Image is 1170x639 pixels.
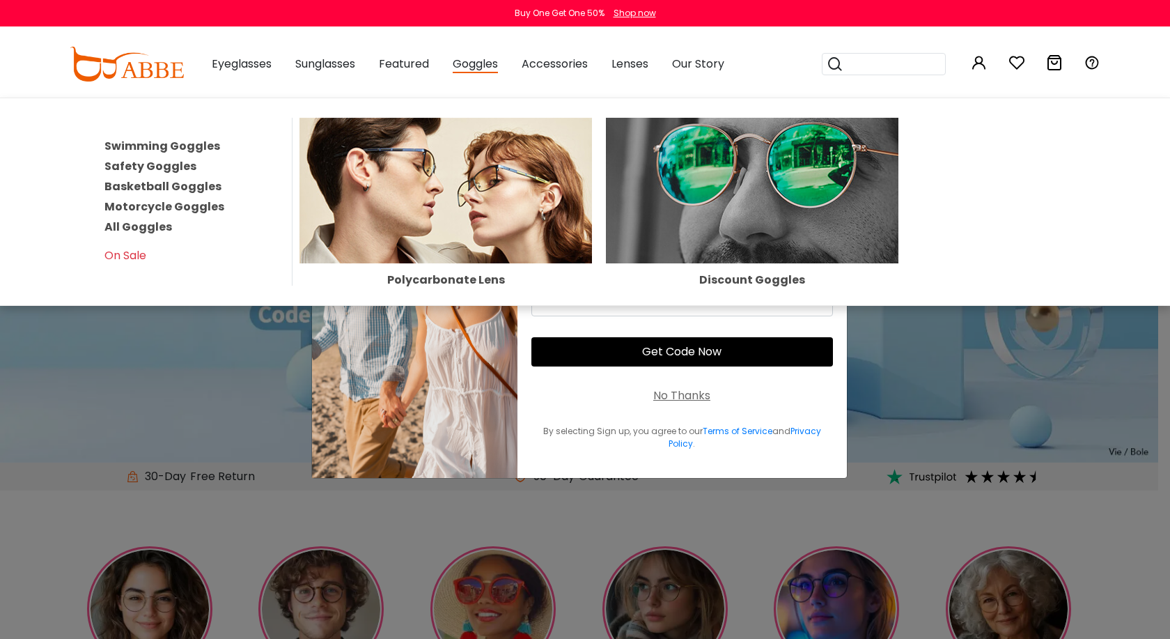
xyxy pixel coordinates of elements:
[312,162,517,478] img: welcome
[295,56,355,72] span: Sunglasses
[515,7,604,20] div: Buy One Get One 50%
[522,56,588,72] span: Accessories
[606,275,898,286] div: Discount Goggles
[104,158,196,174] a: Safety Goggles
[672,56,724,72] span: Our Story
[299,118,592,263] img: Polycarbonate Lens
[212,56,272,72] span: Eyeglasses
[531,425,833,450] div: By selecting Sign up, you agree to our and .
[453,56,498,73] span: Goggles
[104,199,224,215] a: Motorcycle Goggles
[104,219,172,235] a: All Goggles
[611,56,648,72] span: Lenses
[379,56,429,72] span: Featured
[606,118,898,263] img: Discount Goggles
[299,182,592,286] a: Polycarbonate Lens
[653,387,710,404] div: No Thanks
[669,425,821,449] a: Privacy Policy
[606,182,898,286] a: Discount Goggles
[104,138,220,154] a: Swimming Goggles
[614,7,656,20] div: Shop now
[70,47,184,82] img: abbeglasses.com
[531,337,833,367] button: Get Code Now
[703,425,772,437] a: Terms of Service
[607,7,656,19] a: Shop now
[104,247,146,263] a: On Sale
[299,275,592,286] div: Polycarbonate Lens
[104,178,221,194] a: Basketball Goggles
